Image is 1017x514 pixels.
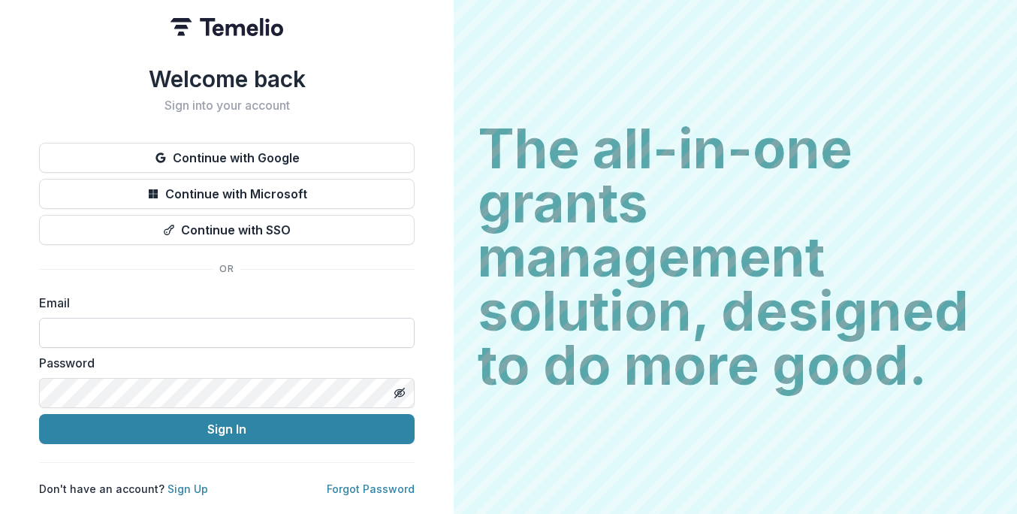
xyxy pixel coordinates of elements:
label: Password [39,354,406,372]
img: Temelio [171,18,283,36]
h2: Sign into your account [39,98,415,113]
button: Continue with Google [39,143,415,173]
button: Sign In [39,414,415,444]
h1: Welcome back [39,65,415,92]
button: Continue with Microsoft [39,179,415,209]
label: Email [39,294,406,312]
a: Sign Up [167,482,208,495]
p: Don't have an account? [39,481,208,497]
button: Continue with SSO [39,215,415,245]
button: Toggle password visibility [388,381,412,405]
a: Forgot Password [327,482,415,495]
